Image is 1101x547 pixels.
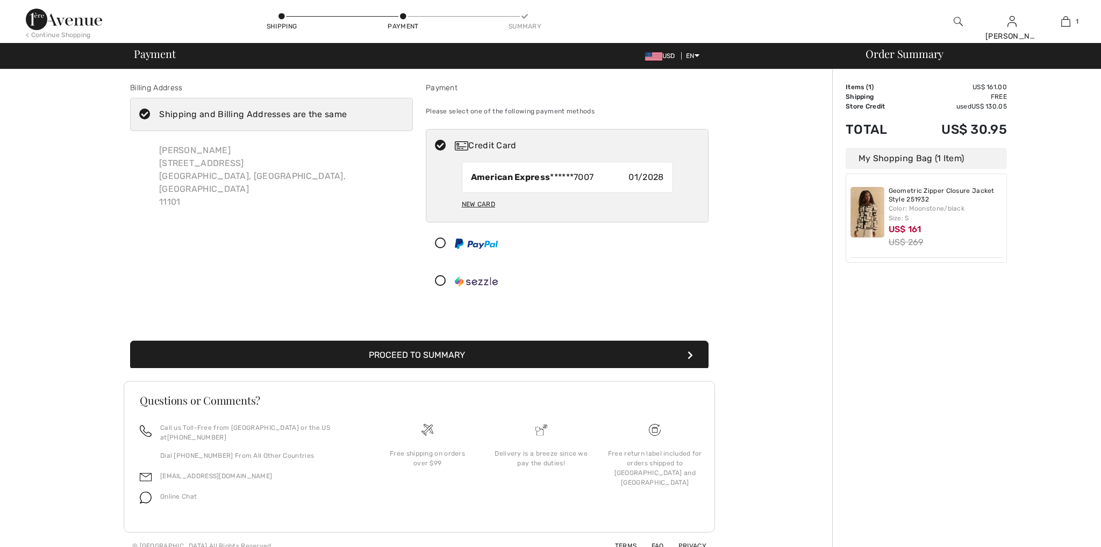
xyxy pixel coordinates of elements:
div: Free shipping on orders over $99 [379,449,476,468]
img: Geometric Zipper Closure Jacket Style 251932 [850,187,884,237]
img: 1ère Avenue [26,9,102,30]
div: Shipping [266,21,298,31]
a: Sign In [1007,16,1017,26]
div: Billing Address [130,82,413,93]
td: US$ 161.00 [909,82,1007,92]
a: 1 [1039,15,1092,28]
a: [PHONE_NUMBER] [167,434,226,441]
strong: American Express [471,172,550,182]
img: My Info [1007,15,1017,28]
div: Summary [509,21,541,31]
td: used [909,102,1007,111]
span: 1 [1076,17,1078,26]
img: Sezzle [455,276,498,287]
div: Please select one of the following payment methods [426,98,709,125]
h3: Questions or Comments? [140,395,699,406]
a: [EMAIL_ADDRESS][DOMAIN_NAME] [160,472,272,480]
button: Proceed to Summary [130,341,709,370]
div: Shipping and Billing Addresses are the same [159,108,347,121]
a: Geometric Zipper Closure Jacket Style 251932 [889,187,1003,204]
span: Payment [134,48,175,59]
td: Shipping [846,92,909,102]
p: Dial [PHONE_NUMBER] From All Other Countries [160,451,358,460]
td: US$ 30.95 [909,111,1007,148]
img: chat [140,492,152,503]
img: PayPal [455,239,498,249]
img: Free shipping on orders over $99 [421,424,433,436]
td: Items ( ) [846,82,909,92]
div: Free return label included for orders shipped to [GEOGRAPHIC_DATA] and [GEOGRAPHIC_DATA] [606,449,703,487]
img: US Dollar [645,52,662,61]
s: US$ 269 [889,237,924,247]
span: Online Chat [160,493,197,500]
div: Payment [387,21,419,31]
img: Free shipping on orders over $99 [649,424,661,436]
span: USD [645,52,680,60]
img: Credit Card [455,141,468,150]
span: 01/2028 [628,171,663,184]
span: 1 [868,83,871,91]
div: Color: Moonstone/black Size: S [889,204,1003,223]
div: My Shopping Bag (1 Item) [846,148,1007,169]
img: search the website [954,15,963,28]
img: My Bag [1061,15,1070,28]
img: email [140,471,152,483]
td: Total [846,111,909,148]
td: Store Credit [846,102,909,111]
img: Delivery is a breeze since we pay the duties! [535,424,547,436]
td: Free [909,92,1007,102]
div: Payment [426,82,709,93]
span: EN [686,52,699,60]
div: Credit Card [455,139,701,152]
div: [PERSON_NAME] [985,31,1038,42]
span: US$ 130.05 [971,103,1007,110]
img: call [140,425,152,437]
p: Call us Toll-Free from [GEOGRAPHIC_DATA] or the US at [160,423,358,442]
div: Order Summary [853,48,1095,59]
span: US$ 161 [889,224,921,234]
div: New Card [462,195,495,213]
div: < Continue Shopping [26,30,91,40]
div: Delivery is a breeze since we pay the duties! [493,449,590,468]
div: [PERSON_NAME] [STREET_ADDRESS] [GEOGRAPHIC_DATA], [GEOGRAPHIC_DATA], [GEOGRAPHIC_DATA] 11101 [151,135,413,217]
